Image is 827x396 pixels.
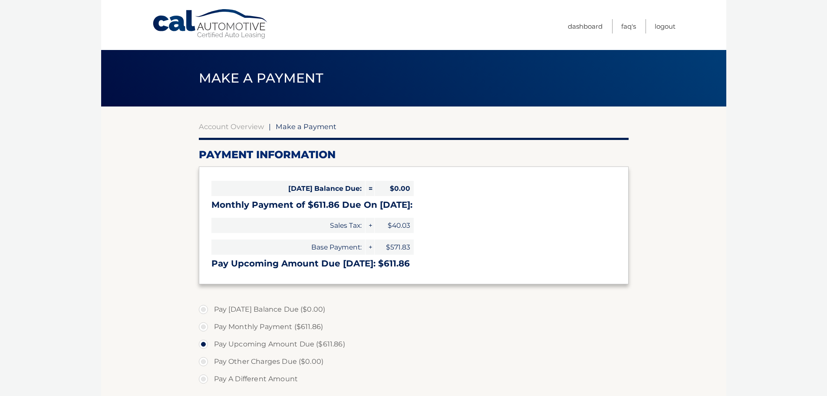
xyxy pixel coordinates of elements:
[211,258,616,269] h3: Pay Upcoming Amount Due [DATE]: $611.86
[211,181,365,196] span: [DATE] Balance Due:
[211,240,365,255] span: Base Payment:
[375,240,414,255] span: $571.83
[655,19,675,33] a: Logout
[199,70,323,86] span: Make a Payment
[211,200,616,210] h3: Monthly Payment of $611.86 Due On [DATE]:
[199,148,629,161] h2: Payment Information
[375,218,414,233] span: $40.03
[568,19,603,33] a: Dashboard
[211,218,365,233] span: Sales Tax:
[199,336,629,353] label: Pay Upcoming Amount Due ($611.86)
[199,353,629,370] label: Pay Other Charges Due ($0.00)
[199,318,629,336] label: Pay Monthly Payment ($611.86)
[375,181,414,196] span: $0.00
[199,122,264,131] a: Account Overview
[152,9,269,40] a: Cal Automotive
[276,122,336,131] span: Make a Payment
[621,19,636,33] a: FAQ's
[366,218,374,233] span: +
[199,370,629,388] label: Pay A Different Amount
[199,301,629,318] label: Pay [DATE] Balance Due ($0.00)
[269,122,271,131] span: |
[366,181,374,196] span: =
[366,240,374,255] span: +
